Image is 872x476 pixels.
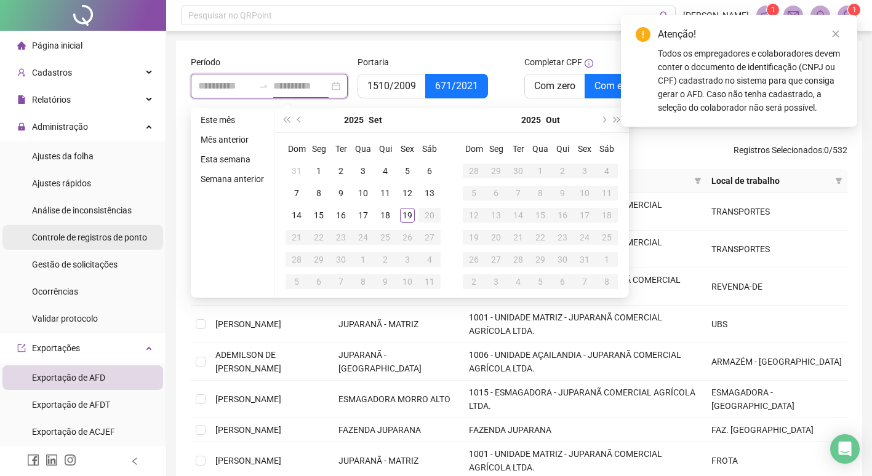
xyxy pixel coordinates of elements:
[289,164,304,178] div: 31
[334,306,464,343] td: JUPARANÃ - MATRIZ
[130,457,139,466] span: left
[352,226,374,248] td: 2025-09-24
[330,248,352,271] td: 2025-09-30
[191,55,220,69] span: Período
[555,274,570,289] div: 6
[215,425,281,435] span: [PERSON_NAME]
[489,252,503,267] div: 27
[466,274,481,289] div: 2
[215,456,281,466] span: [PERSON_NAME]
[286,226,308,248] td: 2025-09-21
[706,268,847,306] td: REVENDA-DE
[196,113,269,127] li: Este mês
[533,164,548,178] div: 1
[352,271,374,293] td: 2025-10-08
[418,204,441,226] td: 2025-09-20
[356,208,370,223] div: 17
[533,230,548,245] div: 22
[533,186,548,200] div: 8
[734,145,822,155] span: Registros Selecionados
[660,11,669,20] span: search
[17,122,26,131] span: lock
[378,208,393,223] div: 18
[32,260,118,269] span: Gestão de solicitações
[286,160,308,182] td: 2025-08-31
[466,164,481,178] div: 28
[464,306,706,343] td: 1001 - UNIDADE MATRIZ - JUPARANÃ COMERCIAL AGRÍCOLA LTDA.
[215,350,281,373] span: ADEMILSON DE [PERSON_NAME]
[463,160,485,182] td: 2025-09-28
[422,164,437,178] div: 6
[466,186,481,200] div: 5
[464,381,706,418] td: 1015 - ESMAGADORA - JUPARANÃ COMERCIAL AGRÍCOLA LTDA.
[258,81,268,91] span: to
[596,108,610,132] button: next-year
[308,204,330,226] td: 2025-09-15
[838,6,857,25] img: 85736
[815,10,826,21] span: bell
[489,186,503,200] div: 6
[418,271,441,293] td: 2025-10-11
[848,4,860,16] sup: Atualize o seu contato no menu Meus Dados
[511,274,526,289] div: 4
[463,182,485,204] td: 2025-10-05
[485,248,507,271] td: 2025-10-27
[369,108,382,132] button: month panel
[555,186,570,200] div: 9
[551,138,574,160] th: Qui
[830,434,860,464] div: Open Intercom Messenger
[32,41,82,50] span: Página inicial
[418,160,441,182] td: 2025-09-06
[330,226,352,248] td: 2025-09-23
[533,274,548,289] div: 5
[524,55,582,69] span: Completar CPF
[422,274,437,289] div: 11
[352,160,374,182] td: 2025-09-03
[32,427,115,437] span: Exportação de ACJEF
[533,208,548,223] div: 15
[311,252,326,267] div: 29
[196,172,269,186] li: Semana anterior
[761,10,772,21] span: notification
[466,230,481,245] div: 19
[706,193,847,231] td: TRANSPORTES
[466,208,481,223] div: 12
[308,182,330,204] td: 2025-09-08
[279,108,293,132] button: super-prev-year
[378,274,393,289] div: 9
[489,274,503,289] div: 3
[311,230,326,245] div: 22
[352,204,374,226] td: 2025-09-17
[289,230,304,245] div: 21
[396,204,418,226] td: 2025-09-19
[533,252,548,267] div: 29
[577,208,592,223] div: 17
[422,252,437,267] div: 4
[289,208,304,223] div: 14
[507,248,529,271] td: 2025-10-28
[356,230,370,245] div: 24
[32,178,91,188] span: Ajustes rápidos
[378,252,393,267] div: 2
[311,274,326,289] div: 6
[767,4,779,16] sup: 1
[289,252,304,267] div: 28
[534,80,575,92] span: Com zero
[32,68,72,77] span: Cadastros
[551,226,574,248] td: 2025-10-23
[594,80,649,92] span: Com espaço
[574,138,596,160] th: Sex
[418,248,441,271] td: 2025-10-04
[27,454,39,466] span: facebook
[464,418,706,442] td: FAZENDA JUPARANA
[596,226,618,248] td: 2025-10-25
[596,138,618,160] th: Sáb
[599,186,614,200] div: 11
[334,230,348,245] div: 23
[196,152,269,167] li: Esta semana
[32,95,71,105] span: Relatórios
[831,30,840,38] span: close
[507,226,529,248] td: 2025-10-21
[489,208,503,223] div: 13
[286,138,308,160] th: Dom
